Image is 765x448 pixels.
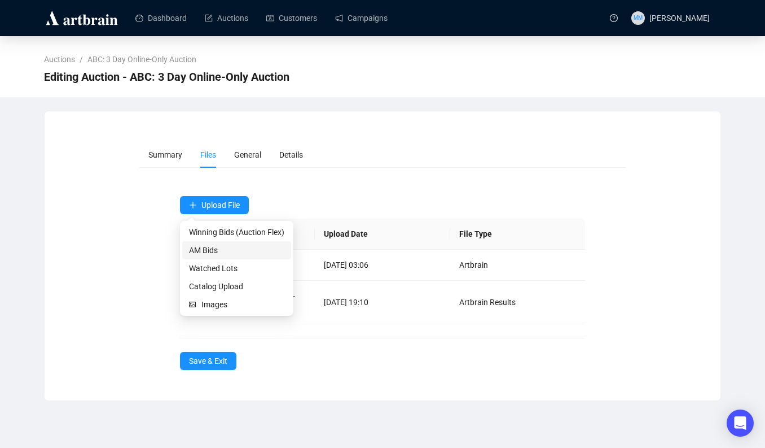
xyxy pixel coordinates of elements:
[335,3,388,33] a: Campaigns
[459,298,516,307] span: Artbrain Results
[279,150,303,159] span: Details
[44,68,289,86] span: Editing Auction - ABC: 3 Day Online-Only Auction
[85,53,199,66] a: ABC: 3 Day Online-Only Auction
[315,281,450,324] td: [DATE] 19:10
[189,262,284,275] span: Watched Lots
[189,280,284,293] span: Catalog Upload
[649,14,710,23] span: [PERSON_NAME]
[634,14,643,22] span: MM
[189,226,284,238] span: Winning Bids (Auction Flex)
[205,3,248,33] a: Auctions
[189,355,227,367] span: Save & Exit
[180,219,315,250] th: Name
[180,352,236,370] button: Save & Exit
[266,3,317,33] a: Customers
[201,298,284,311] span: Images
[201,201,240,210] span: Upload File
[189,301,197,308] span: picture
[200,150,216,159] span: Files
[315,250,450,281] td: [DATE] 03:06
[148,150,182,159] span: Summary
[44,9,120,27] img: logo
[315,219,450,250] th: Upload Date
[189,201,197,209] span: plus
[234,150,261,159] span: General
[189,244,284,256] span: AM Bids
[610,14,618,22] span: question-circle
[135,3,187,33] a: Dashboard
[727,410,754,437] div: Open Intercom Messenger
[80,53,83,66] li: /
[42,53,77,66] a: Auctions
[450,219,586,250] th: File Type
[459,260,488,269] span: Artbrain
[180,196,249,214] button: Upload File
